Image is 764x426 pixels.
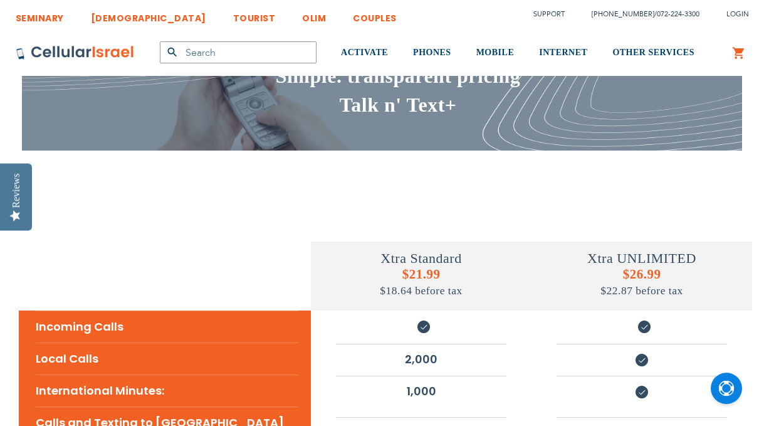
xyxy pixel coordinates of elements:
[413,29,451,77] a: PHONES
[539,29,587,77] a: INTERNET
[341,29,388,77] a: ACTIVATE
[592,9,654,19] a: [PHONE_NUMBER]
[612,29,694,77] a: OTHER SERVICES
[160,41,317,63] input: Search
[657,9,699,19] a: 072-224-3300
[311,250,531,267] h4: Xtra Standard
[726,9,749,19] span: Login
[302,3,326,26] a: OLIM
[233,3,276,26] a: TOURIST
[36,375,298,407] li: International Minutes:
[11,173,22,208] div: Reviews
[476,29,515,77] a: MOBILE
[476,48,515,57] span: MOBILE
[341,48,388,57] span: ACTIVATE
[36,311,298,343] li: Incoming Calls
[353,3,397,26] a: COUPLES
[380,284,462,297] span: $18.64 before tax
[531,250,752,267] h4: Xtra UNLIMITED
[533,9,565,19] a: Support
[16,3,64,26] a: SEMINARY
[539,48,587,57] span: INTERNET
[600,284,683,297] span: $22.87 before tax
[91,3,206,26] a: [DEMOGRAPHIC_DATA]
[413,48,451,57] span: PHONES
[36,343,298,375] li: Local Calls
[16,45,135,60] img: Cellular Israel Logo
[612,48,694,57] span: OTHER SERVICES
[311,267,531,298] h5: $21.99
[336,376,506,406] li: 1,000
[531,267,752,298] h5: $26.99
[336,344,506,374] li: 2,000
[579,5,699,23] li: /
